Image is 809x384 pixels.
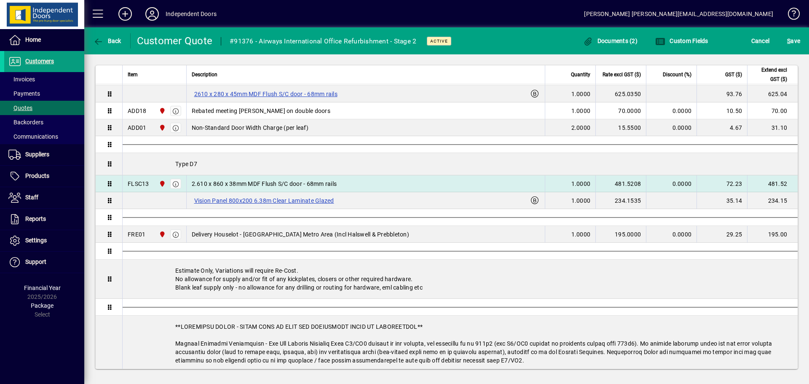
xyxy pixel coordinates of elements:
[192,196,337,206] label: Vision Panel 800x200 6.38m Clear Laminate Glazed
[747,86,798,102] td: 625.04
[8,105,32,111] span: Quotes
[112,6,139,21] button: Add
[747,175,798,192] td: 481.52
[139,6,166,21] button: Profile
[747,102,798,119] td: 70.00
[782,2,798,29] a: Knowledge Base
[787,38,790,44] span: S
[157,106,166,115] span: Christchurch
[128,180,149,188] div: FLSC13
[4,252,84,273] a: Support
[25,58,54,64] span: Customers
[91,33,123,48] button: Back
[696,192,747,209] td: 35.14
[128,70,138,79] span: Item
[4,230,84,251] a: Settings
[31,302,54,309] span: Package
[128,124,146,132] div: ADD01
[696,175,747,192] td: 72.23
[696,102,747,119] td: 10.50
[8,90,40,97] span: Payments
[8,133,58,140] span: Communications
[646,226,696,243] td: 0.0000
[25,36,41,43] span: Home
[747,119,798,136] td: 31.10
[157,179,166,188] span: Christchurch
[192,180,337,188] span: 2.610 x 860 x 38mm MDF Flush S/C door - 68mm rails
[571,196,591,205] span: 1.0000
[4,72,84,86] a: Invoices
[137,34,213,48] div: Customer Quote
[166,7,217,21] div: Independent Doors
[157,230,166,239] span: Christchurch
[696,119,747,136] td: 4.67
[128,230,145,239] div: FRE01
[747,226,798,243] td: 195.00
[581,33,640,48] button: Documents (2)
[192,89,340,99] label: 2610 x 280 x 45mm MDF Flush S/C door - 68mm rails
[646,102,696,119] td: 0.0000
[4,166,84,187] a: Products
[646,175,696,192] td: 0.0000
[601,196,641,205] div: 234.1535
[25,194,38,201] span: Staff
[751,34,770,48] span: Cancel
[787,34,800,48] span: ave
[571,180,591,188] span: 1.0000
[571,124,591,132] span: 2.0000
[571,70,590,79] span: Quantity
[93,38,121,44] span: Back
[4,129,84,144] a: Communications
[725,70,742,79] span: GST ($)
[655,38,708,44] span: Custom Fields
[4,115,84,129] a: Backorders
[646,119,696,136] td: 0.0000
[571,230,591,239] span: 1.0000
[747,192,798,209] td: 234.15
[8,76,35,83] span: Invoices
[571,107,591,115] span: 1.0000
[4,101,84,115] a: Quotes
[4,209,84,230] a: Reports
[25,151,49,158] span: Suppliers
[25,172,49,179] span: Products
[123,153,798,175] div: Type D7
[157,123,166,132] span: Christchurch
[601,230,641,239] div: 195.0000
[785,33,802,48] button: Save
[583,38,638,44] span: Documents (2)
[601,124,641,132] div: 15.5500
[25,215,46,222] span: Reports
[584,7,773,21] div: [PERSON_NAME] [PERSON_NAME][EMAIL_ADDRESS][DOMAIN_NAME]
[663,70,691,79] span: Discount (%)
[4,86,84,101] a: Payments
[4,187,84,208] a: Staff
[192,124,308,132] span: Non-Standard Door Width Charge (per leaf)
[25,237,47,244] span: Settings
[230,35,416,48] div: #91376 - Airways International Office Refurbishment - Stage 2
[696,226,747,243] td: 29.25
[192,230,409,239] span: Delivery Houselot - [GEOGRAPHIC_DATA] Metro Area (Incl Halswell & Prebbleton)
[123,260,798,298] div: Estimate Only, Variations will require Re-Cost. No allowance for supply and/or fit of any kickpla...
[696,86,747,102] td: 93.76
[601,180,641,188] div: 481.5208
[749,33,772,48] button: Cancel
[24,285,61,291] span: Financial Year
[25,258,46,265] span: Support
[84,33,131,48] app-page-header-button: Back
[601,90,641,98] div: 625.0350
[601,107,641,115] div: 70.0000
[603,70,641,79] span: Rate excl GST ($)
[192,70,217,79] span: Description
[4,144,84,165] a: Suppliers
[753,65,787,84] span: Extend excl GST ($)
[653,33,710,48] button: Custom Fields
[4,30,84,51] a: Home
[192,107,330,115] span: Rebated meeting [PERSON_NAME] on double doors
[8,119,43,126] span: Backorders
[571,90,591,98] span: 1.0000
[430,38,448,44] span: Active
[128,107,146,115] div: ADD18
